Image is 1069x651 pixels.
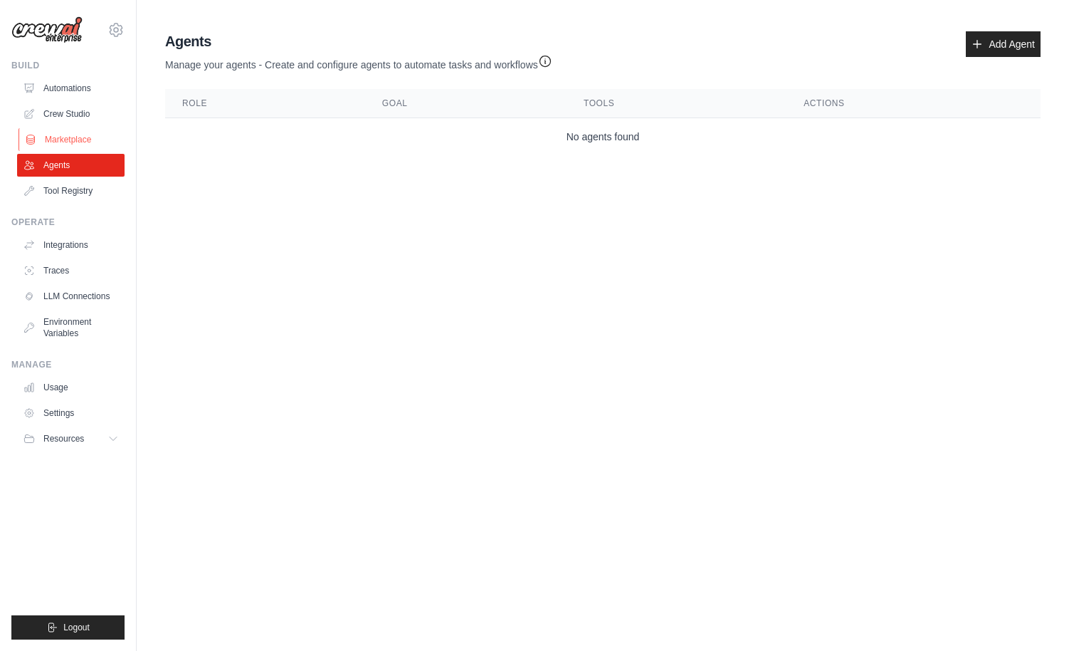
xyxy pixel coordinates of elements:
[63,622,90,633] span: Logout
[17,234,125,256] a: Integrations
[17,311,125,345] a: Environment Variables
[365,89,567,118] th: Goal
[17,77,125,100] a: Automations
[786,89,1041,118] th: Actions
[17,259,125,282] a: Traces
[11,359,125,370] div: Manage
[966,31,1041,57] a: Add Agent
[17,402,125,425] a: Settings
[43,433,84,444] span: Resources
[165,31,552,51] h2: Agents
[17,285,125,308] a: LLM Connections
[567,89,786,118] th: Tools
[17,427,125,450] button: Resources
[17,179,125,202] a: Tool Registry
[165,51,552,72] p: Manage your agents - Create and configure agents to automate tasks and workflows
[19,128,126,151] a: Marketplace
[17,103,125,125] a: Crew Studio
[11,60,125,71] div: Build
[11,217,125,228] div: Operate
[11,615,125,640] button: Logout
[17,154,125,177] a: Agents
[165,89,365,118] th: Role
[165,118,1041,156] td: No agents found
[17,376,125,399] a: Usage
[11,16,83,43] img: Logo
